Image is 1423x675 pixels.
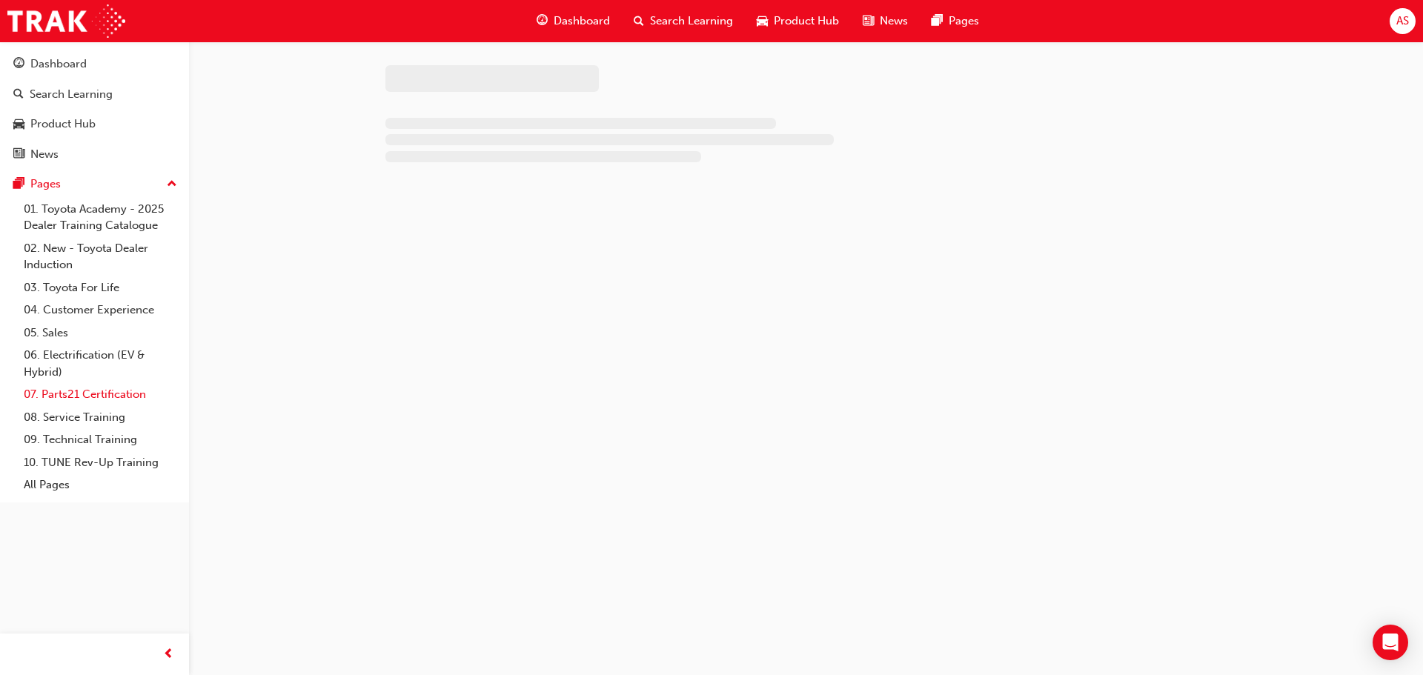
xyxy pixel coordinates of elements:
[18,237,183,276] a: 02. New - Toyota Dealer Induction
[18,406,183,429] a: 08. Service Training
[6,110,183,138] a: Product Hub
[537,12,548,30] span: guage-icon
[18,428,183,451] a: 09. Technical Training
[863,12,874,30] span: news-icon
[6,50,183,78] a: Dashboard
[30,86,113,103] div: Search Learning
[18,473,183,496] a: All Pages
[13,178,24,191] span: pages-icon
[13,148,24,162] span: news-icon
[920,6,991,36] a: pages-iconPages
[30,146,59,163] div: News
[30,56,87,73] div: Dashboard
[525,6,622,36] a: guage-iconDashboard
[30,176,61,193] div: Pages
[18,451,183,474] a: 10. TUNE Rev-Up Training
[30,116,96,133] div: Product Hub
[7,4,125,38] img: Trak
[18,198,183,237] a: 01. Toyota Academy - 2025 Dealer Training Catalogue
[6,141,183,168] a: News
[13,118,24,131] span: car-icon
[1396,13,1409,30] span: AS
[6,47,183,170] button: DashboardSearch LearningProduct HubNews
[851,6,920,36] a: news-iconNews
[167,175,177,194] span: up-icon
[949,13,979,30] span: Pages
[757,12,768,30] span: car-icon
[554,13,610,30] span: Dashboard
[634,12,644,30] span: search-icon
[13,88,24,102] span: search-icon
[18,276,183,299] a: 03. Toyota For Life
[745,6,851,36] a: car-iconProduct Hub
[622,6,745,36] a: search-iconSearch Learning
[774,13,839,30] span: Product Hub
[650,13,733,30] span: Search Learning
[18,322,183,345] a: 05. Sales
[1390,8,1416,34] button: AS
[13,58,24,71] span: guage-icon
[6,81,183,108] a: Search Learning
[932,12,943,30] span: pages-icon
[6,170,183,198] button: Pages
[18,299,183,322] a: 04. Customer Experience
[1373,625,1408,660] div: Open Intercom Messenger
[18,383,183,406] a: 07. Parts21 Certification
[18,344,183,383] a: 06. Electrification (EV & Hybrid)
[880,13,908,30] span: News
[163,645,174,664] span: prev-icon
